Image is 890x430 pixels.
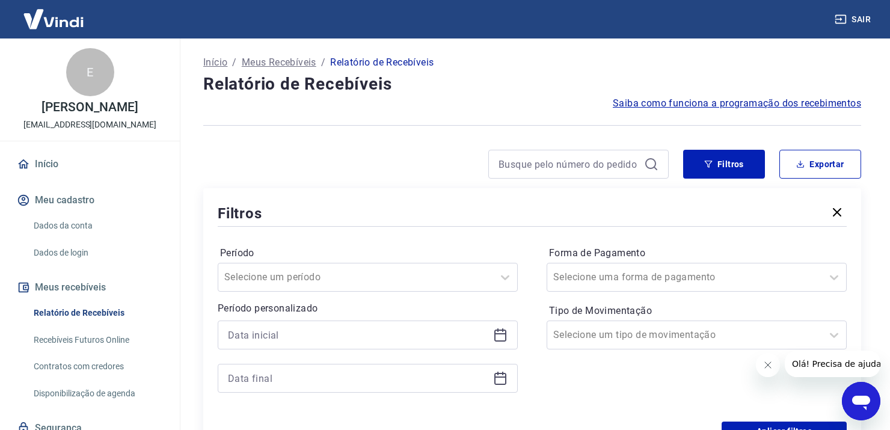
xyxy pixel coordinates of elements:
button: Meu cadastro [14,187,165,213]
button: Exportar [779,150,861,179]
label: Forma de Pagamento [549,246,844,260]
a: Dados da conta [29,213,165,238]
p: / [321,55,325,70]
h5: Filtros [218,204,262,223]
p: Período personalizado [218,301,518,316]
a: Contratos com credores [29,354,165,379]
button: Filtros [683,150,765,179]
img: Vindi [14,1,93,37]
input: Data final [228,369,488,387]
a: Início [14,151,165,177]
button: Sair [832,8,876,31]
a: Saiba como funciona a programação dos recebimentos [613,96,861,111]
a: Relatório de Recebíveis [29,301,165,325]
label: Tipo de Movimentação [549,304,844,318]
iframe: Botão para abrir a janela de mensagens [842,382,880,420]
iframe: Fechar mensagem [756,353,780,377]
div: E [66,48,114,96]
label: Período [220,246,515,260]
p: / [232,55,236,70]
a: Meus Recebíveis [242,55,316,70]
a: Disponibilização de agenda [29,381,165,406]
a: Início [203,55,227,70]
button: Meus recebíveis [14,274,165,301]
span: Olá! Precisa de ajuda? [7,8,101,18]
p: Relatório de Recebíveis [330,55,434,70]
h4: Relatório de Recebíveis [203,72,861,96]
p: [PERSON_NAME] [41,101,138,114]
iframe: Mensagem da empresa [785,351,880,377]
input: Busque pelo número do pedido [499,155,639,173]
p: [EMAIL_ADDRESS][DOMAIN_NAME] [23,118,156,131]
a: Dados de login [29,241,165,265]
a: Recebíveis Futuros Online [29,328,165,352]
input: Data inicial [228,326,488,344]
